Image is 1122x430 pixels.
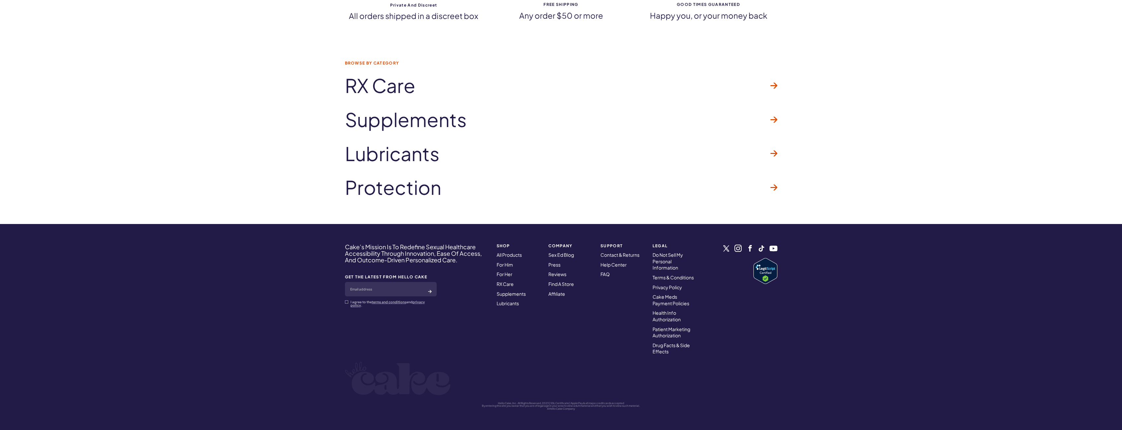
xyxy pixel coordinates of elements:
span: Browse by Category [345,61,777,65]
span: Lubricants [345,143,440,164]
a: Verify LegitScript Approval for www.hellocake.com [753,258,777,284]
p: Any order $50 or more [492,10,630,21]
span: Protection [345,177,441,198]
span: Supplements [345,109,467,130]
a: Sex Ed Blog [548,252,574,258]
p: By entering this site you swear that you are of legal age in your area to view adult material and... [345,404,777,407]
h4: Cake’s Mission Is To Redefine Sexual Healthcare Accessibility Through Innovation, Ease Of Access,... [345,244,488,263]
img: logo-white [345,362,451,395]
span: RX Care [345,75,415,96]
p: I agree to the and . [351,300,437,307]
strong: Legal [653,244,697,248]
a: privacy policy [351,300,425,307]
a: Supplements [345,103,777,137]
a: Supplements [497,291,526,297]
a: RX Care [497,281,514,287]
a: Patient Marketing Authorization [653,326,690,339]
a: Reviews [548,271,566,277]
a: Drug Facts & Side Effects [653,342,690,355]
p: Happy you, or your money back [640,10,777,21]
a: Find A Store [548,281,574,287]
strong: Private and discreet [345,3,483,7]
a: FAQ [600,271,610,277]
a: Lubricants [497,300,519,306]
strong: SHOP [497,244,541,248]
p: All orders shipped in a discreet box [345,10,483,22]
a: Press [548,262,561,268]
a: For Him [497,262,513,268]
a: Help Center [600,262,627,268]
a: Health Info Authorization [653,310,681,322]
img: Verify Approval for www.hellocake.com [753,258,777,284]
a: Terms & Conditions [653,274,694,280]
strong: Support [600,244,645,248]
a: terms and conditions [372,300,406,304]
a: Cake Meds Payment Policies [653,294,689,306]
a: Affiliate [548,291,565,297]
strong: FREE SHIPPING [492,2,630,7]
strong: COMPANY [548,244,593,248]
a: Contact & Returns [600,252,639,258]
strong: GET THE LATEST FROM HELLO CAKE [345,275,437,279]
a: RX Care [345,68,777,103]
strong: GOOD TIMES GUARANTEED [640,2,777,7]
a: Protection [345,170,777,204]
a: Do Not Sell My Personal Information [653,252,683,271]
a: A Hello Cake Company [547,407,575,410]
a: Privacy Policy [653,284,682,290]
a: Lubricants [345,137,777,171]
a: For Her [497,271,512,277]
p: Hello Cake, Inc. All Rights Reserved, 2023 | SSL Certificate | Apple Pay & all major credit cards... [345,402,777,405]
a: All Products [497,252,522,258]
